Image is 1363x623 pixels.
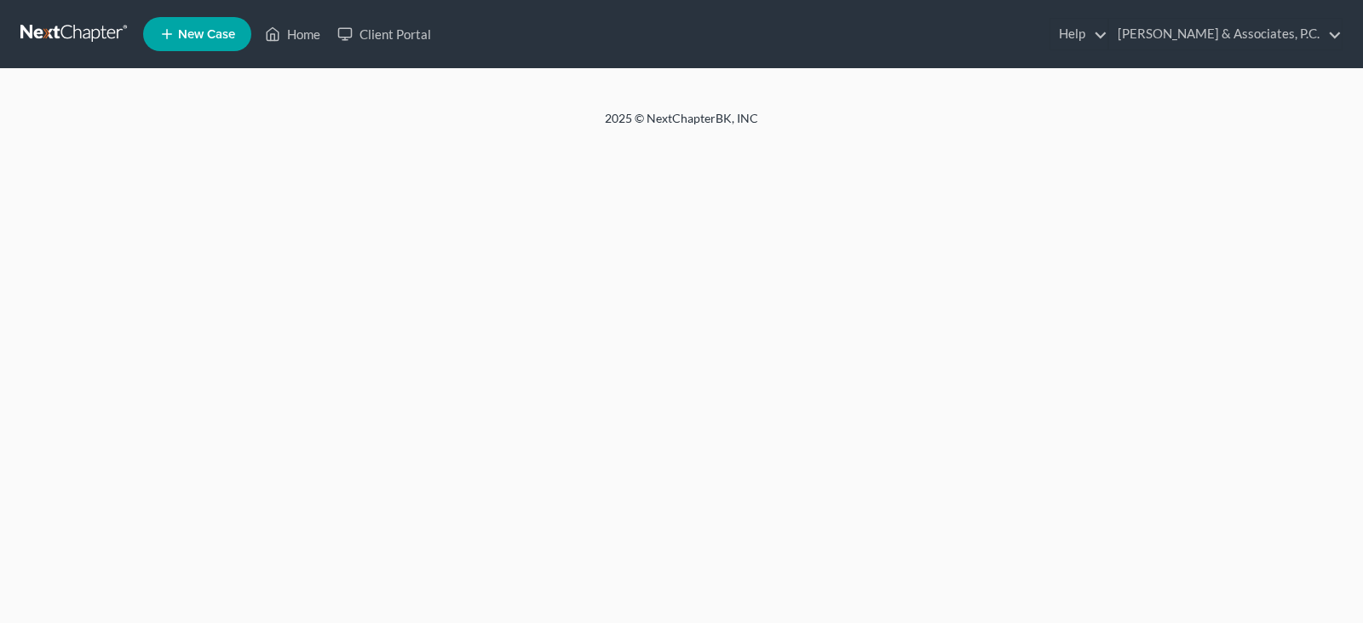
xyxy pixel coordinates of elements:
div: 2025 © NextChapterBK, INC [196,110,1167,141]
a: Home [256,19,329,49]
new-legal-case-button: New Case [143,17,251,51]
a: Client Portal [329,19,440,49]
a: Help [1050,19,1107,49]
a: [PERSON_NAME] & Associates, P.C. [1109,19,1342,49]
